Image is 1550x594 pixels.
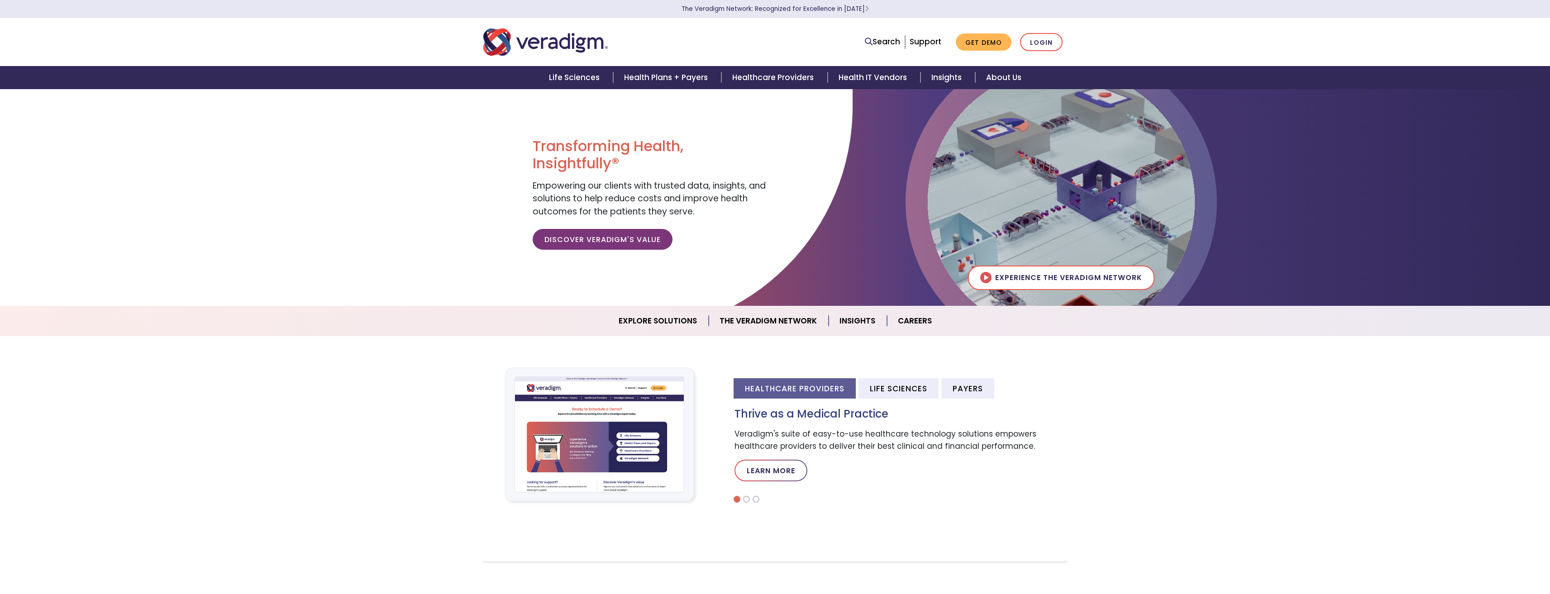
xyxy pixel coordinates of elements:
[858,378,939,399] li: Life Sciences
[941,378,994,399] li: Payers
[682,5,869,13] a: The Veradigm Network: Recognized for Excellence in [DATE]Learn More
[910,36,941,47] a: Support
[613,66,721,89] a: Health Plans + Payers
[533,180,766,218] span: Empowering our clients with trusted data, insights, and solutions to help reduce costs and improv...
[887,309,943,333] a: Careers
[533,138,768,172] h1: Transforming Health, Insightfully®
[734,460,807,481] a: Learn More
[734,428,1067,452] p: Veradigm's suite of easy-to-use healthcare technology solutions empowers healthcare providers to ...
[538,66,613,89] a: Life Sciences
[865,36,900,48] a: Search
[1020,33,1063,52] a: Login
[975,66,1032,89] a: About Us
[709,309,829,333] a: The Veradigm Network
[956,33,1011,51] a: Get Demo
[829,309,887,333] a: Insights
[608,309,709,333] a: Explore Solutions
[865,5,869,13] span: Learn More
[483,27,608,57] img: Veradigm logo
[533,229,672,250] a: Discover Veradigm's Value
[734,408,1067,421] h3: Thrive as a Medical Practice
[721,66,827,89] a: Healthcare Providers
[828,66,920,89] a: Health IT Vendors
[734,378,856,399] li: Healthcare Providers
[920,66,975,89] a: Insights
